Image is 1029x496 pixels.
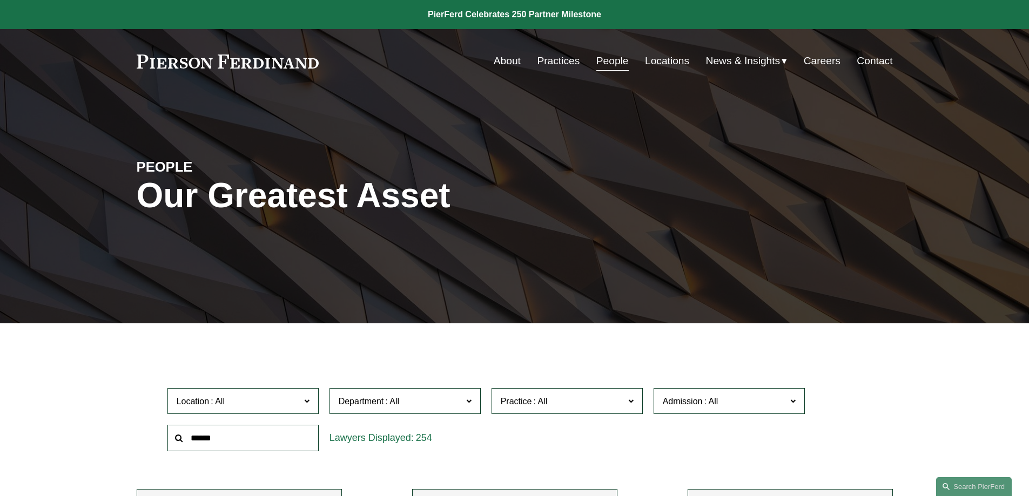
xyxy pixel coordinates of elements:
span: News & Insights [706,52,781,71]
a: Practices [537,51,580,71]
a: Careers [804,51,840,71]
span: Location [177,397,210,406]
a: Locations [645,51,689,71]
h4: PEOPLE [137,158,326,175]
span: Practice [501,397,532,406]
a: People [596,51,629,71]
a: Search this site [936,477,1012,496]
a: About [494,51,521,71]
span: Department [339,397,384,406]
h1: Our Greatest Asset [137,176,641,215]
a: Contact [857,51,892,71]
a: folder dropdown [706,51,788,71]
span: 254 [416,432,432,443]
span: Admission [663,397,703,406]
